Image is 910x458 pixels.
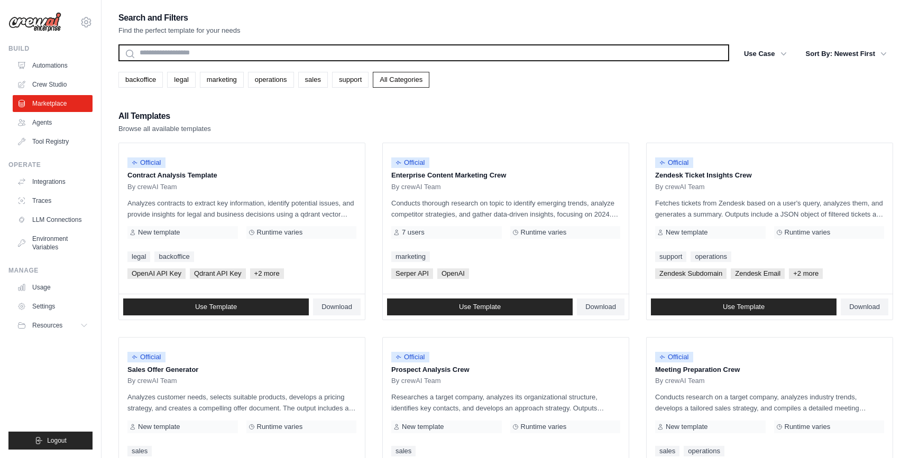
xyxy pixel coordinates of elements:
a: operations [691,251,731,262]
p: Analyzes contracts to extract key information, identify potential issues, and provide insights fo... [127,198,356,220]
a: Tool Registry [13,133,93,150]
p: Find the perfect template for your needs [118,25,241,36]
p: Meeting Preparation Crew [655,364,884,375]
span: +2 more [789,268,823,279]
span: By crewAI Team [127,377,177,385]
p: Researches a target company, analyzes its organizational structure, identifies key contacts, and ... [391,391,620,414]
a: Use Template [387,298,573,315]
p: Sales Offer Generator [127,364,356,375]
a: sales [391,446,416,456]
a: operations [684,446,724,456]
span: Runtime varies [521,228,567,237]
span: Download [585,303,616,311]
span: Download [321,303,352,311]
a: Usage [13,279,93,296]
div: Manage [8,266,93,275]
a: Integrations [13,173,93,190]
p: Contract Analysis Template [127,170,356,181]
a: All Categories [373,72,429,88]
a: support [332,72,369,88]
a: Automations [13,57,93,74]
span: By crewAI Team [391,377,441,385]
span: Qdrant API Key [190,268,246,279]
span: Runtime varies [785,423,831,431]
a: marketing [391,251,430,262]
p: Conducts thorough research on topic to identify emerging trends, analyze competitor strategies, a... [391,198,620,220]
span: Runtime varies [257,423,303,431]
h2: All Templates [118,109,211,124]
a: Settings [13,298,93,315]
button: Resources [13,317,93,334]
span: Zendesk Email [731,268,785,279]
a: Environment Variables [13,230,93,256]
a: operations [248,72,294,88]
button: Logout [8,432,93,450]
p: Zendesk Ticket Insights Crew [655,170,884,181]
a: backoffice [118,72,163,88]
span: Use Template [723,303,765,311]
p: Fetches tickets from Zendesk based on a user's query, analyzes them, and generates a summary. Out... [655,198,884,220]
span: Use Template [195,303,237,311]
span: New template [402,423,444,431]
img: Logo [8,12,61,32]
a: Download [841,298,888,315]
a: legal [127,251,150,262]
a: sales [127,446,152,456]
p: Prospect Analysis Crew [391,364,620,375]
a: sales [655,446,679,456]
span: New template [138,228,180,237]
p: Enterprise Content Marketing Crew [391,170,620,181]
span: Official [655,352,693,362]
span: New template [666,423,707,431]
h2: Search and Filters [118,11,241,25]
a: LLM Connections [13,211,93,228]
span: Resources [32,321,62,330]
a: Use Template [123,298,309,315]
span: Runtime varies [257,228,303,237]
div: Operate [8,161,93,169]
a: legal [167,72,195,88]
span: Official [391,352,429,362]
a: marketing [200,72,244,88]
span: Logout [47,436,67,445]
p: Analyzes customer needs, selects suitable products, develops a pricing strategy, and creates a co... [127,391,356,414]
a: Download [313,298,361,315]
span: Official [127,157,166,168]
span: Zendesk Subdomain [655,268,727,279]
a: Traces [13,192,93,209]
span: OpenAI API Key [127,268,186,279]
span: Download [849,303,880,311]
span: Official [655,157,693,168]
span: New template [138,423,180,431]
span: By crewAI Team [655,377,705,385]
span: Runtime varies [521,423,567,431]
button: Use Case [738,44,793,63]
a: sales [298,72,328,88]
span: Serper API [391,268,433,279]
span: By crewAI Team [391,183,441,191]
span: By crewAI Team [655,183,705,191]
span: Use Template [459,303,501,311]
span: 7 users [402,228,425,237]
p: Browse all available templates [118,124,211,134]
button: Sort By: Newest First [799,44,893,63]
a: Download [577,298,624,315]
span: Official [391,157,429,168]
a: backoffice [154,251,194,262]
a: Use Template [651,298,837,315]
a: Agents [13,114,93,131]
span: New template [666,228,707,237]
span: By crewAI Team [127,183,177,191]
span: Runtime varies [785,228,831,237]
a: support [655,251,686,262]
div: Build [8,44,93,53]
span: +2 more [250,268,284,279]
a: Marketplace [13,95,93,112]
p: Conducts research on a target company, analyzes industry trends, develops a tailored sales strate... [655,391,884,414]
span: Official [127,352,166,362]
span: OpenAI [437,268,469,279]
a: Crew Studio [13,76,93,93]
